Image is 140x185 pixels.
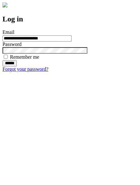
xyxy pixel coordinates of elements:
img: logo-4e3dc11c47720685a147b03b5a06dd966a58ff35d612b21f08c02c0306f2b779.png [2,2,7,7]
h2: Log in [2,15,138,23]
label: Password [2,42,21,47]
label: Email [2,29,14,35]
label: Remember me [10,54,39,60]
a: Forgot your password? [2,66,48,72]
